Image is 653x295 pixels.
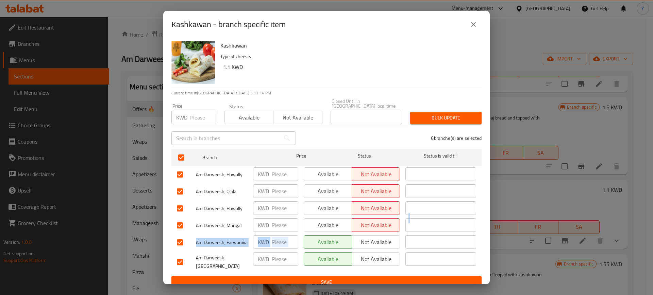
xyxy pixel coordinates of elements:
[410,112,482,124] button: Bulk update
[220,52,476,61] p: Type of cheese.
[416,114,476,122] span: Bulk update
[352,184,400,198] button: Not available
[307,237,349,247] span: Available
[171,90,482,96] p: Current time in [GEOGRAPHIC_DATA] is [DATE] 5:13:14 PM
[304,218,352,232] button: Available
[220,41,476,50] h6: Kashkawan
[304,235,352,249] button: Available
[279,152,324,160] span: Price
[171,41,215,84] img: Kashkawan
[352,167,400,181] button: Not available
[202,153,273,162] span: Branch
[304,201,352,215] button: Available
[224,111,273,124] button: Available
[272,201,298,215] input: Please enter price
[177,278,476,287] span: Save
[304,167,352,181] button: Available
[307,203,349,213] span: Available
[196,170,248,179] span: Am Darweesh, Hawally
[355,169,397,179] span: Not available
[258,204,269,212] p: KWD
[304,184,352,198] button: Available
[258,170,269,178] p: KWD
[171,131,280,145] input: Search in branches
[272,184,298,198] input: Please enter price
[431,135,482,142] p: 6 branche(s) are selected
[352,252,400,266] button: Not available
[355,254,397,264] span: Not available
[329,152,400,160] span: Status
[272,218,298,232] input: Please enter price
[171,19,286,30] h2: Kashkawan - branch specific item
[190,111,216,124] input: Please enter price
[304,252,352,266] button: Available
[272,167,298,181] input: Please enter price
[405,152,476,160] span: Status is valid till
[352,235,400,249] button: Not available
[228,113,271,123] span: Available
[307,186,349,196] span: Available
[276,113,319,123] span: Not available
[258,238,269,246] p: KWD
[307,254,349,264] span: Available
[258,255,269,263] p: KWD
[196,187,248,196] span: Am Darweesh, Qibla
[307,169,349,179] span: Available
[273,111,322,124] button: Not available
[352,201,400,215] button: Not available
[465,16,482,33] button: close
[258,221,269,229] p: KWD
[355,203,397,213] span: Not available
[355,220,397,230] span: Not available
[223,62,476,72] h6: 1.1 KWD
[258,187,269,195] p: KWD
[196,204,248,213] span: Am Darweesh, Hawally
[196,221,248,230] span: Am Darweesh, Mangaf
[355,237,397,247] span: Not available
[352,218,400,232] button: Not available
[272,235,298,249] input: Please enter price
[272,252,298,266] input: Please enter price
[196,254,248,271] span: Am Darweesh, [GEOGRAPHIC_DATA]
[355,186,397,196] span: Not available
[176,113,187,122] p: KWD
[307,220,349,230] span: Available
[171,276,482,289] button: Save
[196,238,248,247] span: Am Darweesh, Farwaniya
